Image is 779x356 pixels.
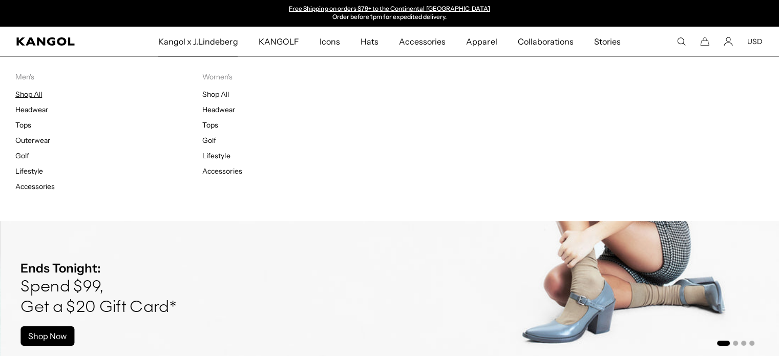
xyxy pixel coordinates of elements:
a: Icons [309,27,350,56]
button: USD [747,37,763,46]
a: KANGOLF [248,27,309,56]
strong: Ends Tonight: [20,261,101,276]
span: KANGOLF [258,27,299,56]
p: Women's [202,72,389,81]
a: Kangol x J.Lindeberg [148,27,248,56]
a: Free Shipping on orders $79+ to the Continental [GEOGRAPHIC_DATA] [289,5,490,12]
a: Headwear [202,105,235,114]
a: Accessories [15,182,55,191]
a: Shop All [15,90,42,99]
span: Kangol x J.Lindeberg [158,27,238,56]
ul: Select a slide to show [716,339,754,347]
div: Announcement [284,5,495,22]
a: Accessories [389,27,456,56]
a: Lifestyle [15,166,43,176]
a: Account [724,37,733,46]
a: Lifestyle [202,151,230,160]
a: Accessories [202,166,242,176]
a: Shop All [202,90,229,99]
a: Outerwear [15,136,50,145]
a: Tops [15,120,31,130]
a: Tops [202,120,218,130]
a: Hats [350,27,389,56]
a: Apparel [456,27,507,56]
button: Go to slide 2 [733,341,738,346]
p: Men's [15,72,202,81]
slideshow-component: Announcement bar [284,5,495,22]
span: Apparel [466,27,497,56]
h4: Get a $20 Gift Card* [20,298,176,318]
span: Collaborations [517,27,573,56]
summary: Search here [677,37,686,46]
button: Go to slide 3 [741,341,746,346]
span: Accessories [399,27,446,56]
a: Stories [584,27,631,56]
div: 2 of 2 [284,5,495,22]
span: Hats [361,27,378,56]
span: Stories [594,27,621,56]
a: Collaborations [507,27,583,56]
h4: Spend $99, [20,277,176,298]
a: Kangol [16,37,104,46]
a: Headwear [15,105,48,114]
span: Icons [320,27,340,56]
a: Golf [202,136,216,145]
button: Go to slide 1 [717,341,730,346]
button: Cart [700,37,709,46]
a: Shop Now [20,326,74,346]
p: Order before 1pm for expedited delivery. [289,13,490,22]
button: Go to slide 4 [749,341,754,346]
a: Golf [15,151,29,160]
